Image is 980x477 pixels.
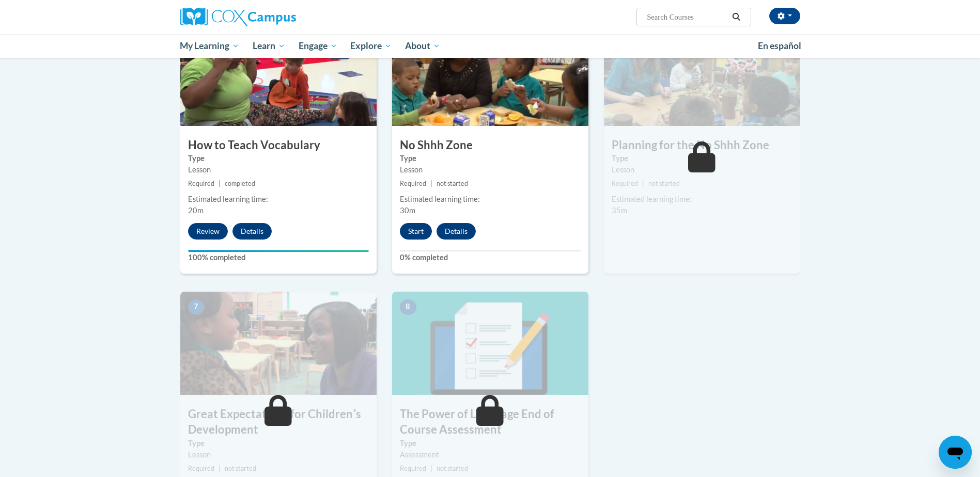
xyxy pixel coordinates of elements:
[400,299,416,315] span: 8
[292,34,344,58] a: Engage
[188,449,369,460] div: Lesson
[392,406,588,438] h3: The Power of Language End of Course Assessment
[299,40,337,52] span: Engage
[188,194,369,205] div: Estimated learning time:
[188,465,214,472] span: Required
[430,465,432,472] span: |
[392,292,588,395] img: Course Image
[437,180,468,187] span: not started
[642,180,644,187] span: |
[728,11,744,23] button: Search
[400,164,581,176] div: Lesson
[180,8,296,26] img: Cox Campus
[174,34,246,58] a: My Learning
[180,40,239,52] span: My Learning
[392,137,588,153] h3: No Shhh Zone
[219,180,221,187] span: |
[400,438,581,449] label: Type
[648,180,680,187] span: not started
[188,153,369,164] label: Type
[437,465,468,472] span: not started
[612,194,792,205] div: Estimated learning time:
[232,223,272,240] button: Details
[769,8,800,24] button: Account Settings
[939,436,972,469] iframe: Button to launch messaging window
[400,206,415,215] span: 30m
[188,250,369,252] div: Your progress
[188,180,214,187] span: Required
[400,194,581,205] div: Estimated learning time:
[180,292,377,395] img: Course Image
[180,23,377,126] img: Course Image
[350,40,392,52] span: Explore
[180,137,377,153] h3: How to Teach Vocabulary
[188,252,369,263] label: 100% completed
[400,449,581,460] div: Assessment
[180,8,377,26] a: Cox Campus
[188,438,369,449] label: Type
[646,11,728,23] input: Search Courses
[405,40,440,52] span: About
[165,34,816,58] div: Main menu
[188,164,369,176] div: Lesson
[751,35,808,57] a: En español
[400,252,581,263] label: 0% completed
[392,23,588,126] img: Course Image
[253,40,285,52] span: Learn
[400,180,426,187] span: Required
[758,40,801,51] span: En español
[400,465,426,472] span: Required
[612,153,792,164] label: Type
[344,34,398,58] a: Explore
[612,164,792,176] div: Lesson
[604,23,800,126] img: Course Image
[398,34,447,58] a: About
[225,465,256,472] span: not started
[225,180,255,187] span: completed
[400,223,432,240] button: Start
[219,465,221,472] span: |
[612,180,638,187] span: Required
[430,180,432,187] span: |
[188,299,205,315] span: 7
[188,206,204,215] span: 20m
[612,206,627,215] span: 35m
[400,153,581,164] label: Type
[188,223,228,240] button: Review
[604,137,800,153] h3: Planning for the No Shhh Zone
[437,223,476,240] button: Details
[246,34,292,58] a: Learn
[180,406,377,438] h3: Great Expectations for Childrenʹs Development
